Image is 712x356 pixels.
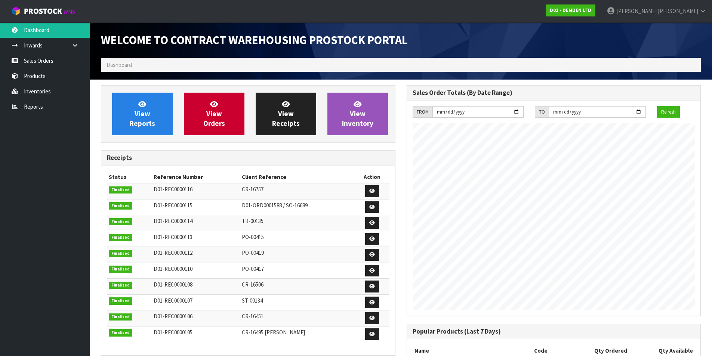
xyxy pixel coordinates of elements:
span: View Receipts [272,100,300,128]
span: PO-00415 [242,233,264,241]
span: Finalised [109,186,132,194]
span: Finalised [109,218,132,226]
th: Action [355,171,389,183]
span: [PERSON_NAME] [616,7,657,15]
span: D01-REC0000114 [154,217,192,225]
span: D01-REC0000116 [154,186,192,193]
th: Status [107,171,152,183]
small: WMS [64,8,75,15]
span: D01-ORD0001588 / SO-16689 [242,202,308,209]
strong: D01 - DEMDEN LTD [550,7,591,13]
a: ViewInventory [327,93,388,135]
img: cube-alt.png [11,6,21,16]
span: View Orders [203,100,225,128]
span: D01-REC0000115 [154,202,192,209]
span: Finalised [109,329,132,337]
span: D01-REC0000110 [154,265,192,272]
span: Finalised [109,202,132,210]
span: Finalised [109,313,132,321]
span: D01-REC0000113 [154,233,192,241]
span: CR-16451 [242,313,263,320]
span: PO-00417 [242,265,264,272]
span: Welcome to Contract Warehousing ProStock Portal [101,32,408,47]
span: View Inventory [342,100,373,128]
a: ViewOrders [184,93,244,135]
span: View Reports [130,100,155,128]
span: ProStock [24,6,62,16]
span: Finalised [109,266,132,273]
span: PO-00419 [242,249,264,256]
span: CR-16506 [242,281,263,288]
a: ViewReports [112,93,173,135]
span: D01-REC0000112 [154,249,192,256]
h3: Sales Order Totals (By Date Range) [413,89,695,96]
th: Reference Number [152,171,240,183]
span: D01-REC0000107 [154,297,192,304]
div: TO [535,106,549,118]
span: TR-00135 [242,217,263,225]
span: [PERSON_NAME] [658,7,698,15]
span: D01-REC0000105 [154,329,192,336]
span: D01-REC0000106 [154,313,192,320]
span: Finalised [109,234,132,241]
span: Finalised [109,250,132,257]
div: FROM [413,106,432,118]
span: Finalised [109,297,132,305]
h3: Receipts [107,154,389,161]
button: Refresh [657,106,680,118]
h3: Popular Products (Last 7 Days) [413,328,695,335]
a: ViewReceipts [256,93,316,135]
span: ST-00134 [242,297,263,304]
span: D01-REC0000108 [154,281,192,288]
span: CR-16495 [PERSON_NAME] [242,329,305,336]
span: CR-16757 [242,186,263,193]
span: Finalised [109,282,132,289]
span: Dashboard [107,61,132,68]
th: Client Reference [240,171,355,183]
